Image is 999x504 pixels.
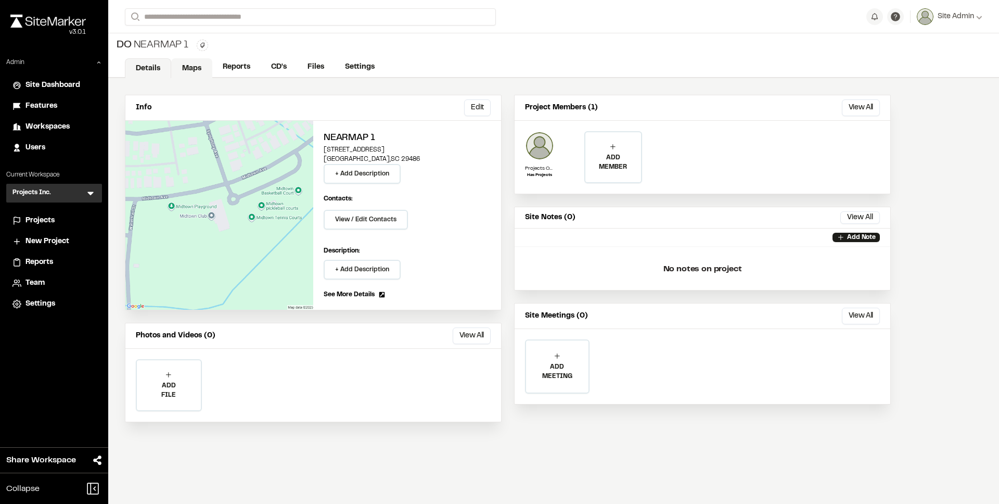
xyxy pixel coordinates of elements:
button: Edit Tags [197,40,208,51]
a: Users [12,142,96,154]
p: Photos and Videos (0) [136,330,215,342]
a: Maps [171,58,212,78]
button: + Add Description [324,164,401,184]
button: View All [840,211,880,224]
a: Details [125,58,171,78]
p: No notes on project [523,253,882,286]
p: Add Note [847,233,876,242]
a: Site Dashboard [12,80,96,91]
img: User [917,8,933,25]
p: Has Projects [525,172,554,179]
a: Settings [12,298,96,310]
span: Site Dashboard [25,80,80,91]
button: + Add Description [324,260,401,280]
span: Settings [25,298,55,310]
button: Edit [464,99,491,116]
p: ADD MEMBER [585,153,641,172]
span: Team [25,278,45,289]
span: Reports [25,257,53,268]
p: Current Workspace [6,170,102,180]
div: Oh geez...please don't... [10,28,86,37]
p: Info [136,102,151,114]
a: New Project [12,236,96,247]
h3: Projects Inc. [12,188,51,198]
a: Workspaces [12,121,96,133]
p: Project Members (1) [525,102,598,114]
span: Share Workspace [6,454,76,467]
button: Search [125,8,144,26]
a: Reports [212,57,261,77]
span: Features [25,100,57,112]
span: Site Admin [938,11,974,22]
p: [GEOGRAPHIC_DATA] , SC 29486 [324,155,491,164]
p: Projects Owner [525,165,554,172]
p: Site Notes (0) [525,212,575,223]
a: Projects [12,215,96,226]
span: See More Details [324,290,375,299]
a: Settings [335,57,385,77]
button: View All [842,99,880,116]
button: View All [453,327,491,344]
a: CD's [261,57,297,77]
a: Reports [12,257,96,268]
button: View / Edit Contacts [324,210,408,230]
span: Workspaces [25,121,70,133]
span: Projects [25,215,55,226]
img: Projects Owner [525,131,554,160]
span: DO [117,37,132,53]
p: Site Meetings (0) [525,310,588,322]
span: New Project [25,236,69,247]
a: Files [297,57,335,77]
button: Site Admin [917,8,982,25]
p: ADD MEETING [526,362,588,381]
p: Admin [6,58,24,67]
span: Users [25,142,45,154]
p: Description: [324,246,491,256]
img: rebrand.png [10,15,86,28]
a: Features [12,100,96,112]
button: View All [842,308,880,324]
p: [STREET_ADDRESS] [324,145,491,155]
span: Collapse [6,483,40,495]
h2: Nearmap 1 [324,131,491,145]
p: ADD FILE [137,381,201,400]
a: Team [12,278,96,289]
div: Nearmap 1 [117,37,188,53]
p: Contacts: [324,194,353,204]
